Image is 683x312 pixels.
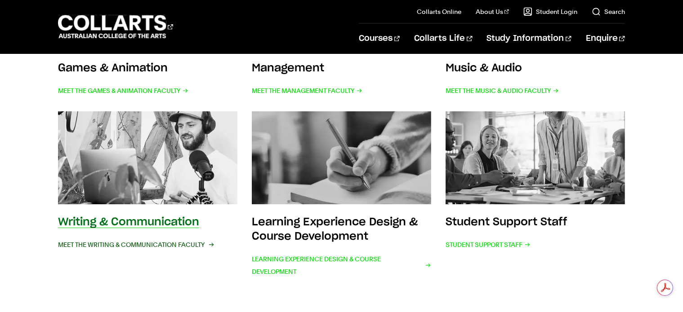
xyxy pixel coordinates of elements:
[359,24,400,53] a: Courses
[252,63,324,74] h3: Management
[58,63,168,74] h3: Games & Animation
[476,7,509,16] a: About Us
[58,84,188,97] span: Meet the Games & Animation Faculty
[252,217,418,242] h3: Learning Experience Design & Course Development
[417,7,461,16] a: Collarts Online
[252,84,362,97] span: Meet the Management Faculty
[58,238,213,251] span: Meet the Writing & Communication Faculty
[446,217,567,228] h3: Student Support Staff
[487,24,571,53] a: Study Information
[446,84,559,97] span: Meet the Music & Audio Faculty
[414,24,472,53] a: Collarts Life
[592,7,625,16] a: Search
[446,238,531,251] span: Student Support Staff
[252,253,431,278] span: Learning Experience Design & Course Development
[58,111,237,278] a: Writing & Communication Meet the Writing & Communication Faculty
[586,24,625,53] a: Enquire
[58,217,199,228] h3: Writing & Communication
[446,111,625,278] a: Student Support Staff Student Support Staff
[252,111,431,278] a: Learning Experience Design & Course Development Learning Experience Design & Course Development
[523,7,577,16] a: Student Login
[58,14,173,40] div: Go to homepage
[446,63,522,74] h3: Music & Audio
